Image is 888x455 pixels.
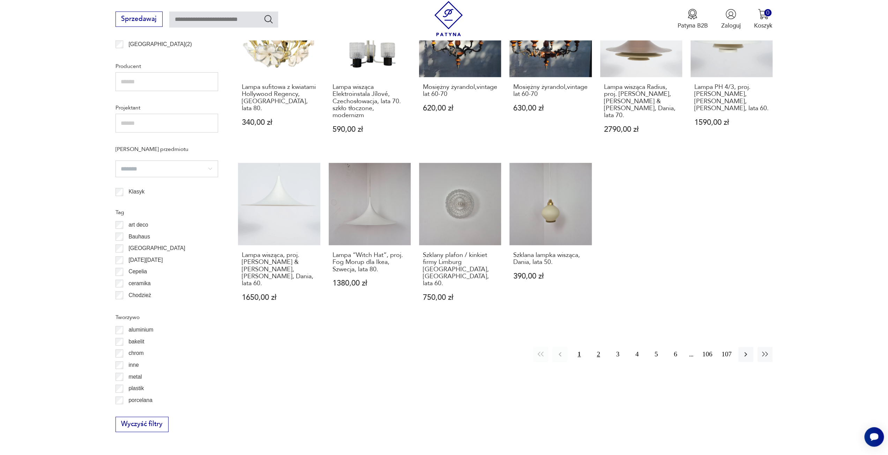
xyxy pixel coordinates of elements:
p: Tag [115,208,218,217]
a: Ikona medaluPatyna B2B [677,9,708,30]
h3: Lampa wisząca Radius, proj. [PERSON_NAME], [PERSON_NAME] & [PERSON_NAME], Dania, lata 70. [604,84,678,119]
p: 750,00 zł [423,294,498,301]
p: Cepelia [128,267,147,276]
button: 107 [719,347,734,362]
p: [GEOGRAPHIC_DATA] ( 2 ) [128,51,192,60]
h3: Lampa sufitowa z kwiatami Hollywood Regency, [GEOGRAPHIC_DATA], lata 80. [242,84,316,112]
img: Patyna - sklep z meblami i dekoracjami vintage [431,1,466,36]
p: art deco [128,220,148,229]
p: Projektant [115,103,218,112]
button: Wyczyść filtry [115,417,169,432]
p: Bauhaus [128,232,150,241]
h3: Lampa PH 4/3, proj. [PERSON_NAME], [PERSON_NAME], [PERSON_NAME], lata 60. [694,84,769,112]
p: 390,00 zł [513,273,588,280]
img: Ikonka użytkownika [725,9,736,20]
button: 1 [572,347,587,362]
p: Ćmielów [128,302,149,311]
a: Lampa wisząca, proj. Claus Bonderup & Torsten Thorup, Fog Mørup, Dania, lata 60.Lampa wisząca, pr... [238,163,320,317]
button: Sprzedawaj [115,12,163,27]
a: Szklana lampka wisząca, Dania, lata 50.Szklana lampka wisząca, Dania, lata 50.390,00 zł [509,163,591,317]
h3: Szklana lampka wisząca, Dania, lata 50. [513,252,588,266]
p: Koszyk [754,22,773,30]
button: 4 [629,347,644,362]
button: Szukaj [263,14,274,24]
h3: Lampa “Witch Hat”, proj. Fog Morup dla Ikea, Szwecja, lata 80. [333,252,407,273]
button: 106 [700,347,715,362]
button: Patyna B2B [677,9,708,30]
p: porcelana [128,396,152,405]
a: Sprzedawaj [115,17,163,22]
p: Tworzywo [115,313,218,322]
p: 590,00 zł [333,126,407,133]
p: chrom [128,349,143,358]
h3: Mosiężny żyrandol,vintage lat 60-70 [423,84,498,98]
p: 1590,00 zł [694,119,769,126]
button: 6 [668,347,683,362]
p: Zaloguj [721,22,741,30]
p: Producent [115,62,218,71]
button: 2 [591,347,606,362]
p: 630,00 zł [513,105,588,112]
h3: Lampa wisząca Elektroinstala Jílové, Czechosłowacja, lata 70. szkło tłoczone, modernizm [333,84,407,119]
button: 0Koszyk [754,9,773,30]
p: 340,00 zł [242,119,316,126]
h3: Lampa wisząca, proj. [PERSON_NAME] & [PERSON_NAME], [PERSON_NAME], Dania, lata 60. [242,252,316,287]
p: [GEOGRAPHIC_DATA] ( 2 ) [128,40,192,49]
p: ceramika [128,279,150,288]
p: 620,00 zł [423,105,498,112]
p: 1650,00 zł [242,294,316,301]
p: inne [128,361,139,370]
p: Chodzież [128,291,151,300]
p: 2790,00 zł [604,126,678,133]
div: 0 [764,9,771,16]
button: 5 [649,347,664,362]
p: metal [128,372,142,381]
h3: Mosiężny żyrandol,vintage lat 60-70 [513,84,588,98]
button: 3 [610,347,625,362]
p: [DATE][DATE] [128,256,163,265]
button: Zaloguj [721,9,741,30]
iframe: Smartsupp widget button [864,427,884,447]
a: Szklany plafon / kinkiet firmy Limburg Glashütte, Niemcy, lata 60.Szklany plafon / kinkiet firmy ... [419,163,501,317]
img: Ikona koszyka [758,9,769,20]
p: aluminium [128,325,153,334]
p: 1380,00 zł [333,280,407,287]
p: Klasyk [128,187,144,196]
p: Patyna B2B [677,22,708,30]
p: porcelit [128,407,146,416]
img: Ikona medalu [687,9,698,20]
p: plastik [128,384,144,393]
p: [GEOGRAPHIC_DATA] [128,244,185,253]
a: Lampa “Witch Hat”, proj. Fog Morup dla Ikea, Szwecja, lata 80.Lampa “Witch Hat”, proj. Fog Morup ... [329,163,411,317]
p: bakelit [128,337,144,346]
h3: Szklany plafon / kinkiet firmy Limburg [GEOGRAPHIC_DATA], [GEOGRAPHIC_DATA], lata 60. [423,252,498,287]
p: [PERSON_NAME] przedmiotu [115,145,218,154]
